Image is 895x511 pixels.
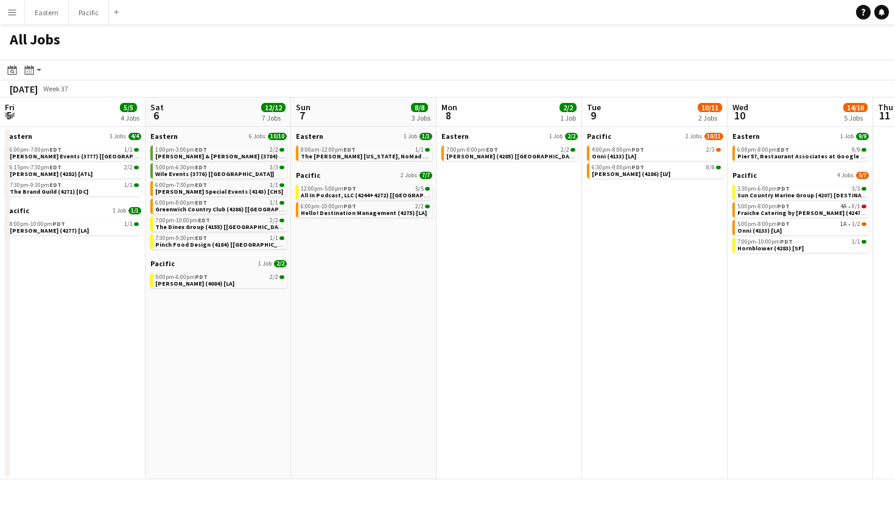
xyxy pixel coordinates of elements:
[301,146,430,160] a: 8:00am-12:00pmEDT1/1The [PERSON_NAME] [US_STATE], NoMad (4267) [[GEOGRAPHIC_DATA]]
[49,146,61,153] span: EDT
[279,183,284,187] span: 1/1
[737,202,866,216] a: 5:00pm-8:00pmPDT4A•0/1Fraiche Catering by [PERSON_NAME] (4247) [SF]
[876,108,893,122] span: 11
[587,132,723,141] a: Pacific2 Jobs10/11
[412,113,430,122] div: 3 Jobs
[446,146,575,160] a: 7:00pm-9:00pmEDT2/2[PERSON_NAME] (4285) [[GEOGRAPHIC_DATA]]
[155,273,284,287] a: 5:00pm-6:00pmPDT2/2[PERSON_NAME] (4084) [LA]
[840,203,847,210] span: 4A
[296,102,311,113] span: Sun
[706,147,715,153] span: 2/3
[446,147,498,153] span: 7:00pm-9:00pm
[150,259,287,268] a: Pacific1 Job2/2
[592,147,644,153] span: 4:00pm-8:00pm
[852,221,860,227] span: 1/2
[777,185,790,192] span: PDT
[134,183,139,187] span: 1/1
[155,199,284,213] a: 6:00pm-8:00pmEDT1/1Greenwich Country Club (4286) [[GEOGRAPHIC_DATA]]
[270,274,278,280] span: 2/2
[732,132,760,141] span: Eastern
[155,188,283,196] span: Spencer Special Events (4143) [CHS]
[5,102,15,113] span: Fri
[777,146,789,153] span: EDT
[195,234,207,242] span: EDT
[110,133,126,140] span: 3 Jobs
[128,207,141,214] span: 1/1
[549,133,563,140] span: 1 Job
[296,171,320,180] span: Pacific
[732,171,869,180] a: Pacific4 Jobs5/7
[698,103,722,112] span: 10/11
[5,206,29,215] span: Pacific
[124,147,133,153] span: 1/1
[587,132,611,141] span: Pacific
[737,244,804,252] span: Hornblower (4283) [SF]
[843,103,868,112] span: 14/16
[155,205,311,213] span: Greenwich Country Club (4286) [NYC]
[274,260,287,267] span: 2/2
[301,186,356,192] span: 12:00pm-5:00pm
[731,108,748,122] span: 10
[155,274,208,280] span: 5:00pm-6:00pm
[270,147,278,153] span: 2/2
[279,166,284,169] span: 3/3
[856,172,869,179] span: 5/7
[732,102,748,113] span: Wed
[5,206,141,238] div: Pacific1 Job1/18:00pm-10:00pmPDT1/1[PERSON_NAME] (4277) [LA]
[737,185,866,199] a: 3:30pm-6:00pmPDT3/3Sun Country Marine Group (4207) [DESTINATION - [GEOGRAPHIC_DATA], [GEOGRAPHIC_...
[195,146,207,153] span: EDT
[150,259,175,268] span: Pacific
[737,221,866,227] div: •
[134,222,139,226] span: 1/1
[296,171,432,180] a: Pacific2 Jobs7/7
[195,163,207,171] span: EDT
[279,275,284,279] span: 2/2
[25,1,69,24] button: Eastern
[10,164,61,171] span: 6:15pm-7:30pm
[440,108,457,122] span: 8
[737,239,793,245] span: 7:00pm-10:00pm
[415,147,424,153] span: 1/1
[10,163,139,177] a: 6:15pm-7:30pmEDT2/2[PERSON_NAME] (4282) [ATL]
[155,223,289,231] span: The Dinex Group (4155) [NYC]
[780,238,793,245] span: PDT
[343,185,356,192] span: PDT
[737,147,789,153] span: 6:00pm-8:00pm
[301,202,430,216] a: 6:00pm-10:00pmPDT2/2Hello! Destination Management (4275) [LA]
[270,235,278,241] span: 1/1
[592,170,670,178] span: Czarnowski (4186) [LV]
[10,170,93,178] span: Tara Guérard Soirée (4282) [ATL]
[419,172,432,179] span: 7/7
[737,238,866,252] a: 7:00pm-10:00pmPDT1/1Hornblower (4283) [SF]
[49,181,61,189] span: EDT
[10,152,165,160] span: Rachel Behar Events (3777) [NYC]
[155,200,207,206] span: 6:00pm-8:00pm
[777,220,790,228] span: PDT
[10,147,61,153] span: 6:00pm-7:00pm
[737,221,790,227] span: 5:00pm-8:00pm
[862,148,866,152] span: 9/9
[570,148,575,152] span: 2/2
[5,206,141,215] a: Pacific1 Job1/1
[852,186,860,192] span: 3/3
[415,203,424,210] span: 2/2
[5,132,141,141] a: Eastern3 Jobs4/4
[301,147,356,153] span: 8:00am-12:00pm
[155,170,274,178] span: Wile Events (3776) [NYC]
[737,146,866,160] a: 6:00pm-8:00pmEDT9/9Pier 57, Restaurant Associates at Google (4259) [[GEOGRAPHIC_DATA]]
[852,203,860,210] span: 0/1
[441,102,457,113] span: Mon
[737,227,782,234] span: Onni (4133) [LA]
[195,273,208,281] span: PDT
[592,152,636,160] span: Onni (4133) [LA]
[261,103,286,112] span: 12/12
[560,113,576,122] div: 1 Job
[155,217,210,224] span: 7:00pm-10:00pm
[592,163,721,177] a: 6:30pm-9:00pmPDT8/8[PERSON_NAME] (4186) [LV]
[124,221,133,227] span: 1/1
[155,163,284,177] a: 5:00pm-6:30pmEDT3/3Wile Events (3776) [[GEOGRAPHIC_DATA]]
[124,182,133,188] span: 1/1
[404,133,417,140] span: 1 Job
[296,132,432,141] a: Eastern1 Job1/1
[296,171,432,220] div: Pacific2 Jobs7/712:00pm-5:00pmPDT5/5All In Podcast, LLC (4244+4272) [[GEOGRAPHIC_DATA]]6:00pm-10:...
